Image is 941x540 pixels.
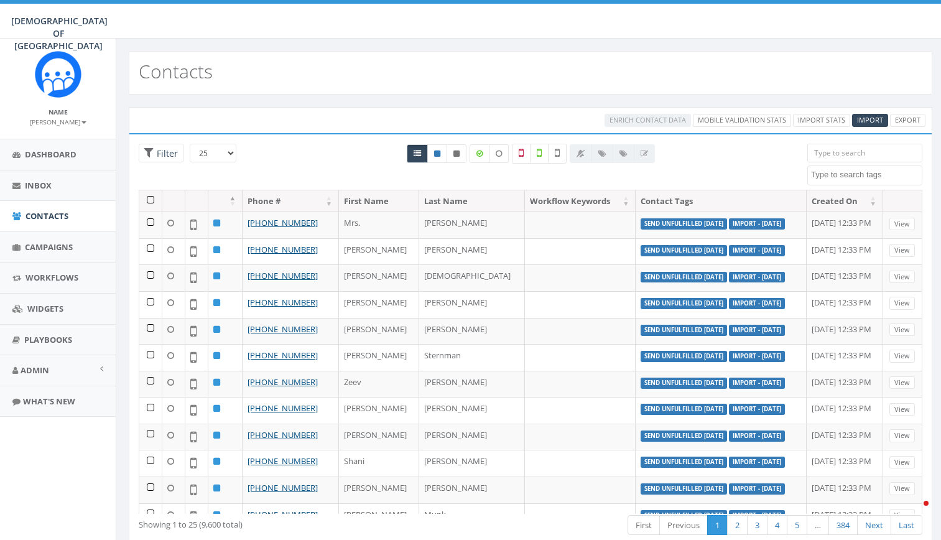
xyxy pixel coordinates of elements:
span: [DEMOGRAPHIC_DATA] OF [GEOGRAPHIC_DATA] [11,15,108,52]
label: Import - [DATE] [729,245,785,256]
label: Import - [DATE] [729,510,785,521]
textarea: Search [811,169,922,180]
a: Export [890,114,925,127]
a: View [889,271,915,284]
label: Import - [DATE] [729,431,785,442]
td: [PERSON_NAME] [419,212,525,238]
i: This phone number is subscribed and will receive texts. [434,150,440,157]
span: Campaigns [25,241,73,253]
a: All contacts [407,144,428,163]
th: First Name [339,190,419,212]
th: Contact Tags [636,190,806,212]
a: [PHONE_NUMBER] [248,482,318,493]
th: Last Name [419,190,525,212]
td: [PERSON_NAME] [339,477,419,503]
td: [PERSON_NAME] [339,318,419,345]
a: Import Stats [793,114,850,127]
a: View [889,456,915,469]
td: [PERSON_NAME] [339,424,419,450]
a: [PHONE_NUMBER] [248,217,318,228]
label: Import - [DATE] [729,483,785,495]
span: Admin [21,365,49,376]
td: Munk [419,503,525,530]
a: View [889,297,915,310]
span: Workflows [25,272,78,283]
a: [PHONE_NUMBER] [248,376,318,388]
a: View [889,376,915,389]
label: Send Unfulfilled [DATE] [641,510,727,521]
td: [PERSON_NAME] [419,477,525,503]
span: Advance Filter [139,144,183,163]
td: [DATE] 12:33 PM [807,450,883,477]
a: Active [427,144,447,163]
label: Not Validated [548,144,567,164]
td: [PERSON_NAME] [339,264,419,291]
a: [PERSON_NAME] [30,116,86,127]
a: View [889,482,915,495]
label: Send Unfulfilled [DATE] [641,457,727,468]
label: Data Enriched [470,144,489,163]
a: 4 [767,515,787,536]
td: [PERSON_NAME] [339,291,419,318]
label: Send Unfulfilled [DATE] [641,298,727,309]
label: Import - [DATE] [729,298,785,309]
input: Type to search [807,144,922,162]
a: [PHONE_NUMBER] [248,403,318,414]
a: View [889,509,915,522]
td: [DATE] 12:33 PM [807,503,883,530]
td: [PERSON_NAME] [419,291,525,318]
label: Send Unfulfilled [DATE] [641,351,727,362]
a: Import [852,114,888,127]
td: [PERSON_NAME] [339,397,419,424]
span: Import [857,115,883,124]
a: 3 [747,515,767,536]
div: Showing 1 to 25 (9,600 total) [139,514,455,531]
span: CSV files only [857,115,883,124]
a: 384 [828,515,858,536]
label: Import - [DATE] [729,272,785,283]
a: [PHONE_NUMBER] [248,270,318,281]
td: [DATE] 12:33 PM [807,344,883,371]
span: Widgets [27,303,63,314]
label: Import - [DATE] [729,218,785,230]
label: Send Unfulfilled [DATE] [641,218,727,230]
label: Import - [DATE] [729,404,785,415]
td: [DATE] 12:33 PM [807,264,883,291]
a: [PHONE_NUMBER] [248,429,318,440]
small: Name [49,108,68,116]
h2: Contacts [139,61,213,81]
label: Validated [530,144,549,164]
td: [PERSON_NAME] [419,371,525,398]
span: Inbox [25,180,52,191]
a: View [889,324,915,337]
th: Phone #: activate to sort column ascending [243,190,339,212]
a: Mobile Validation Stats [693,114,791,127]
td: [PERSON_NAME] [339,238,419,265]
a: View [889,429,915,442]
td: [PERSON_NAME] [339,503,419,530]
td: [DATE] 12:33 PM [807,477,883,503]
td: Mrs. [339,212,419,238]
span: Dashboard [25,149,76,160]
a: … [807,515,829,536]
span: Filter [154,147,178,159]
label: Import - [DATE] [729,457,785,468]
img: Rally_Corp_Icon.png [35,51,81,98]
td: [DATE] 12:33 PM [807,424,883,450]
label: Send Unfulfilled [DATE] [641,404,727,415]
td: [PERSON_NAME] [419,424,525,450]
label: Import - [DATE] [729,351,785,362]
label: Send Unfulfilled [DATE] [641,272,727,283]
td: [DEMOGRAPHIC_DATA] [419,264,525,291]
th: Workflow Keywords: activate to sort column ascending [525,190,636,212]
label: Import - [DATE] [729,378,785,389]
span: Playbooks [24,334,72,345]
span: Contacts [25,210,68,221]
label: Send Unfulfilled [DATE] [641,483,727,495]
label: Data not Enriched [489,144,509,163]
label: Send Unfulfilled [DATE] [641,325,727,336]
td: [PERSON_NAME] [419,397,525,424]
a: [PHONE_NUMBER] [248,350,318,361]
td: [DATE] 12:33 PM [807,291,883,318]
a: First [628,515,660,536]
